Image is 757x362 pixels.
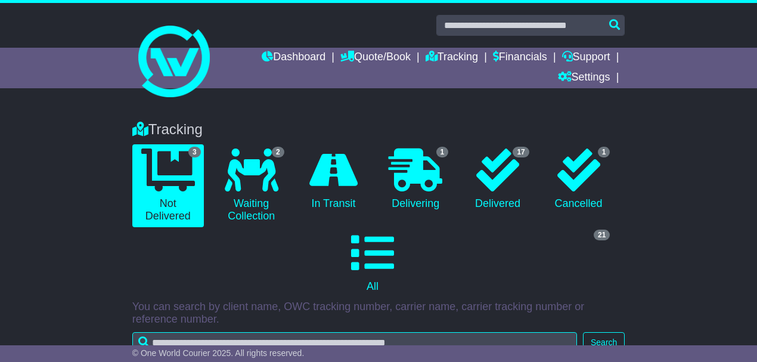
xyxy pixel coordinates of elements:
span: 3 [188,147,201,157]
a: 1 Delivering [380,144,451,215]
span: 1 [436,147,449,157]
a: 17 Delivered [463,144,532,215]
a: In Transit [299,144,368,215]
a: Tracking [426,48,478,68]
a: Dashboard [262,48,325,68]
a: Financials [493,48,547,68]
a: 1 Cancelled [544,144,613,215]
a: 2 Waiting Collection [216,144,287,227]
p: You can search by client name, OWC tracking number, carrier name, carrier tracking number or refe... [132,301,625,326]
span: 1 [598,147,610,157]
a: Settings [558,68,610,88]
span: 2 [272,147,284,157]
span: 17 [513,147,529,157]
a: Quote/Book [340,48,411,68]
span: 21 [594,230,610,240]
button: Search [583,332,625,353]
div: Tracking [126,121,631,138]
span: © One World Courier 2025. All rights reserved. [132,348,305,358]
a: Support [562,48,610,68]
a: 3 Not Delivered [132,144,204,227]
a: 21 All [132,227,613,298]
